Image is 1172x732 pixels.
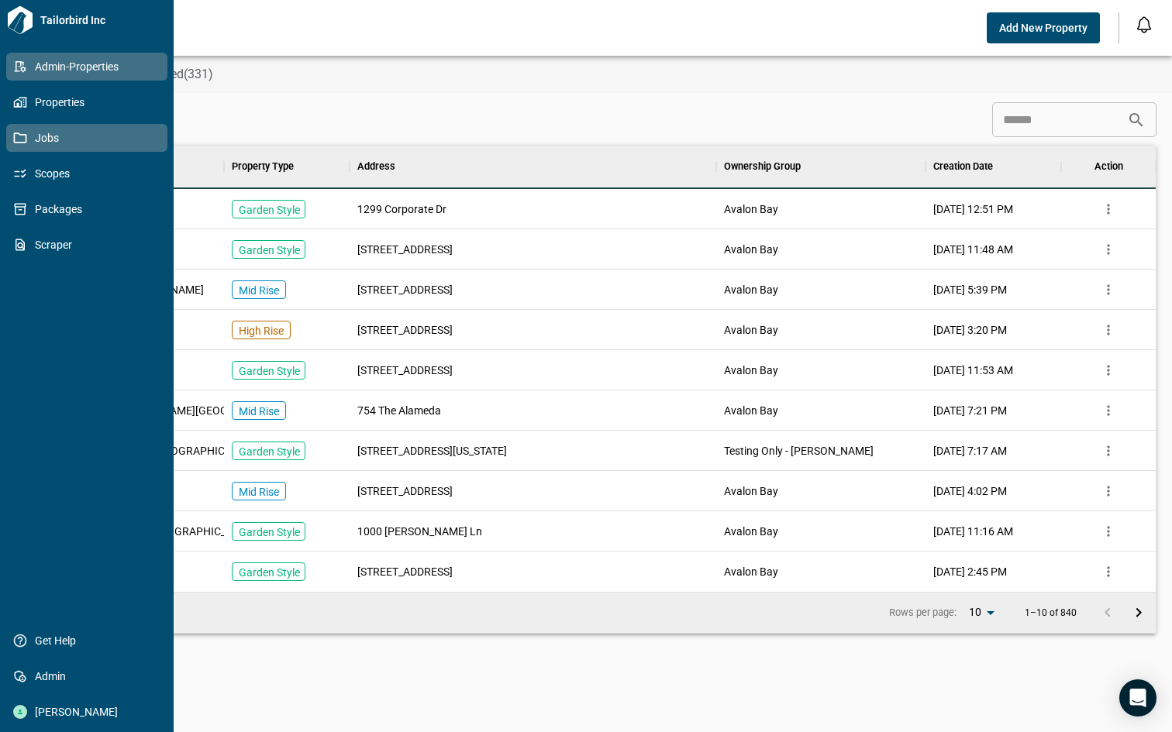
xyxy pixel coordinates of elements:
[724,443,874,459] span: Testing Only - [PERSON_NAME]
[933,282,1007,297] span: [DATE] 5:39 PM
[357,242,453,257] span: [STREET_ADDRESS]
[1097,520,1120,543] button: more
[716,145,926,188] div: Ownership Group
[357,363,453,378] span: [STREET_ADDRESS]
[1097,439,1120,462] button: more
[1097,479,1120,503] button: more
[357,443,507,459] span: [STREET_ADDRESS][US_STATE]
[933,242,1013,257] span: [DATE] 11:48 AM
[1025,608,1077,618] p: 1–10 of 840
[1097,238,1120,261] button: more
[357,322,453,338] span: [STREET_ADDRESS]
[926,145,1062,188] div: Creation Date
[27,237,153,253] span: Scraper
[6,662,167,690] a: Admin
[963,601,1000,624] div: 10
[1097,359,1120,382] button: more
[357,483,453,499] span: [STREET_ADDRESS]
[357,282,453,297] span: [STREET_ADDRESS]
[724,242,778,257] span: Avalon Bay
[136,67,213,82] span: Archived(331)
[350,145,716,188] div: Address
[239,484,279,500] p: Mid Rise
[1132,12,1156,37] button: Open notification feed
[27,130,153,146] span: Jobs
[27,59,153,74] span: Admin-Properties
[889,606,957,620] p: Rows per page:
[1097,560,1120,583] button: more
[232,145,294,188] div: Property Type
[239,202,300,218] p: Garden Style
[239,323,284,339] p: High Rise
[27,166,153,181] span: Scopes
[239,283,279,298] p: Mid Rise
[40,56,1172,93] div: base tabs
[34,12,167,28] span: Tailorbird Inc
[724,483,778,499] span: Avalon Bay
[1097,198,1120,221] button: more
[357,403,441,418] span: 754 The Alameda
[6,160,167,187] a: Scopes
[239,242,300,258] p: Garden Style
[27,668,153,684] span: Admin
[27,704,153,720] span: [PERSON_NAME]
[1097,399,1120,422] button: more
[6,53,167,81] a: Admin-Properties
[239,524,300,540] p: Garden Style
[27,95,153,110] span: Properties
[724,403,778,418] span: Avalon Bay
[357,201,446,217] span: 1299 Corporate Dr
[724,201,778,217] span: Avalon Bay
[999,20,1088,36] span: Add New Property
[1097,318,1120,342] button: more
[64,403,300,418] span: Avalon at [PERSON_NAME][GEOGRAPHIC_DATA]
[6,231,167,259] a: Scraper
[724,322,778,338] span: Avalon Bay
[1123,597,1154,628] button: Go to next page
[239,565,300,580] p: Garden Style
[357,564,453,579] span: [STREET_ADDRESS]
[933,483,1007,499] span: [DATE] 4:02 PM
[6,88,167,116] a: Properties
[933,564,1007,579] span: [DATE] 2:45 PM
[933,363,1013,378] span: [DATE] 11:53 AM
[933,443,1007,459] span: [DATE] 7:17 AM
[1097,278,1120,301] button: more
[357,524,482,539] span: 1000 [PERSON_NAME] Ln
[1094,145,1123,188] div: Action
[6,124,167,152] a: Jobs
[933,145,993,188] div: Creation Date
[724,524,778,539] span: Avalon Bay
[64,443,357,459] span: [DATE]-[US_STATE][GEOGRAPHIC_DATA] APARTMENTS-TEST
[724,145,801,188] div: Ownership Group
[1061,145,1156,188] div: Action
[933,201,1013,217] span: [DATE] 12:51 PM
[239,444,300,459] p: Garden Style
[357,145,395,188] div: Address
[239,404,279,419] p: Mid Rise
[1119,679,1156,717] div: Open Intercom Messenger
[987,12,1100,43] button: Add New Property
[933,524,1013,539] span: [DATE] 11:16 AM
[724,282,778,297] span: Avalon Bay
[27,633,153,648] span: Get Help
[27,201,153,217] span: Packages
[239,363,300,379] p: Garden Style
[57,145,224,188] div: Property Name
[224,145,350,188] div: Property Type
[6,195,167,223] a: Packages
[933,322,1007,338] span: [DATE] 3:20 PM
[724,363,778,378] span: Avalon Bay
[724,564,778,579] span: Avalon Bay
[933,403,1007,418] span: [DATE] 7:21 PM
